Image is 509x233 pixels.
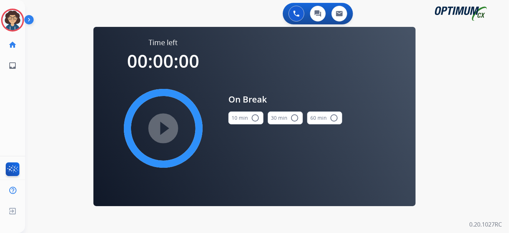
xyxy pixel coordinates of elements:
mat-icon: inbox [8,61,17,70]
span: On Break [228,93,342,106]
span: Time left [149,38,178,48]
button: 60 min [307,111,342,124]
mat-icon: radio_button_unchecked [290,114,299,122]
button: 10 min [228,111,263,124]
p: 0.20.1027RC [469,220,502,229]
mat-icon: radio_button_unchecked [251,114,260,122]
span: 00:00:00 [127,49,199,73]
mat-icon: radio_button_unchecked [330,114,338,122]
mat-icon: home [8,41,17,49]
button: 30 min [268,111,303,124]
img: avatar [3,10,23,30]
